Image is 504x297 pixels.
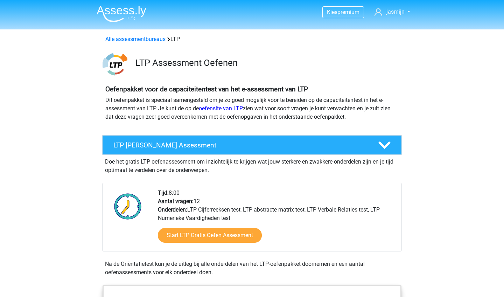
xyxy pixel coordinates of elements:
[113,141,367,149] h4: LTP [PERSON_NAME] Assessment
[97,6,146,22] img: Assessly
[110,189,146,224] img: Klok
[199,105,243,112] a: oefensite van LTP
[105,36,166,42] a: Alle assessmentbureaus
[102,155,402,174] div: Doe het gratis LTP oefenassessment om inzichtelijk te krijgen wat jouw sterkere en zwakkere onder...
[103,52,127,77] img: ltp.png
[135,57,396,68] h3: LTP Assessment Oefenen
[372,8,413,16] a: jasmijn
[103,35,401,43] div: LTP
[158,189,169,196] b: Tijd:
[158,198,194,205] b: Aantal vragen:
[99,135,405,155] a: LTP [PERSON_NAME] Assessment
[327,9,337,15] span: Kies
[323,7,364,17] a: Kiespremium
[102,260,402,277] div: Na de Oriëntatietest kun je de uitleg bij alle onderdelen van het LTP-oefenpakket doornemen en ee...
[105,85,308,93] b: Oefenpakket voor de capaciteitentest van het e-assessment van LTP
[105,96,399,121] p: Dit oefenpakket is speciaal samengesteld om je zo goed mogelijk voor te bereiden op de capaciteit...
[158,228,262,243] a: Start LTP Gratis Oefen Assessment
[158,206,187,213] b: Onderdelen:
[386,8,405,15] span: jasmijn
[337,9,359,15] span: premium
[153,189,401,251] div: 8:00 12 LTP Cijferreeksen test, LTP abstracte matrix test, LTP Verbale Relaties test, LTP Numerie...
